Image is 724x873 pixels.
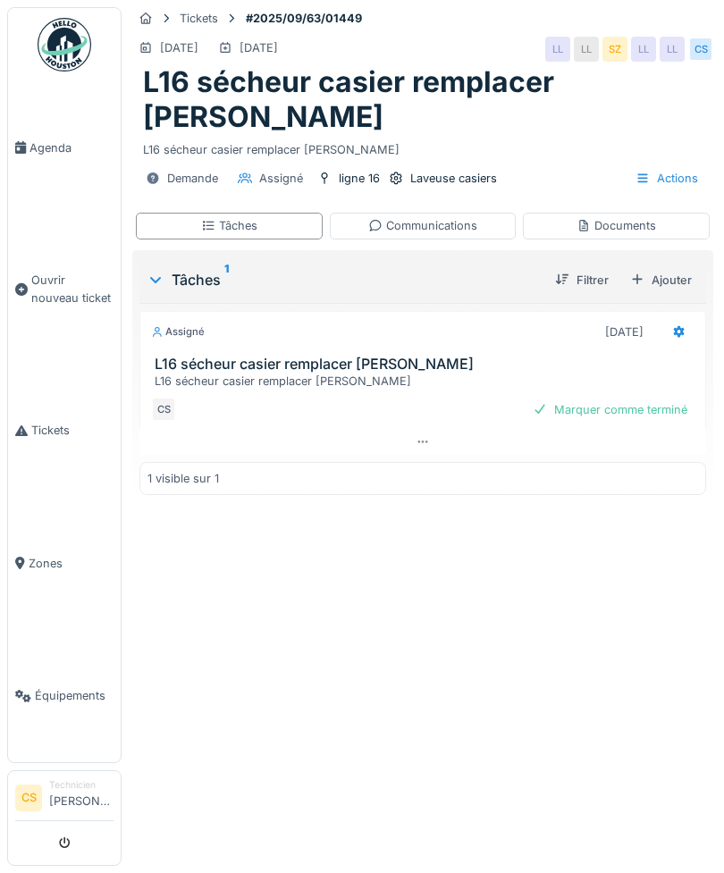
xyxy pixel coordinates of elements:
strong: #2025/09/63/01449 [239,10,369,27]
a: Agenda [8,81,121,214]
div: Actions [627,165,706,191]
div: Tâches [201,217,257,234]
span: Agenda [29,139,114,156]
a: CS Technicien[PERSON_NAME] [15,778,114,821]
li: [PERSON_NAME] [49,778,114,817]
div: [DATE] [240,39,278,56]
div: Tâches [147,269,541,290]
div: CS [688,37,713,62]
div: [DATE] [160,39,198,56]
div: CS [151,397,176,422]
div: LL [545,37,570,62]
div: SZ [602,37,627,62]
span: Équipements [35,687,114,704]
span: Zones [29,555,114,572]
div: LL [574,37,599,62]
div: Assigné [151,324,205,340]
sup: 1 [224,269,229,290]
img: Badge_color-CXgf-gQk.svg [38,18,91,71]
h3: L16 sécheur casier remplacer [PERSON_NAME] [155,356,698,373]
div: Communications [368,217,477,234]
div: L16 sécheur casier remplacer [PERSON_NAME] [155,373,698,390]
h1: L16 sécheur casier remplacer [PERSON_NAME] [143,65,703,134]
div: [DATE] [605,323,644,340]
div: Ajouter [623,268,699,292]
a: Zones [8,497,121,630]
div: Marquer comme terminé [526,398,695,422]
div: LL [660,37,685,62]
div: L16 sécheur casier remplacer [PERSON_NAME] [143,134,703,158]
div: 1 visible sur 1 [147,470,219,487]
span: Ouvrir nouveau ticket [31,272,114,306]
a: Équipements [8,630,121,763]
div: Technicien [49,778,114,792]
span: Tickets [31,422,114,439]
div: Laveuse casiers [410,170,497,187]
div: Assigné [259,170,303,187]
div: Filtrer [548,268,616,292]
a: Tickets [8,364,121,497]
a: Ouvrir nouveau ticket [8,214,121,365]
div: Tickets [180,10,218,27]
div: LL [631,37,656,62]
div: Demande [167,170,218,187]
div: ligne 16 [339,170,380,187]
div: Documents [577,217,656,234]
li: CS [15,785,42,811]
